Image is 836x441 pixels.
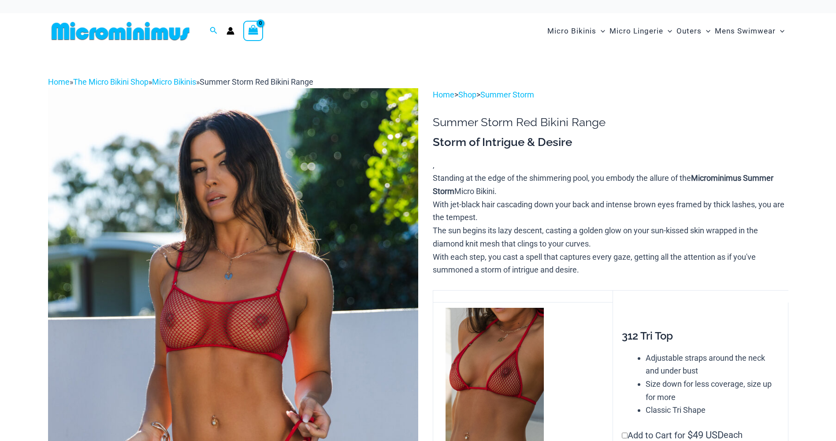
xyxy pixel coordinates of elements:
span: » » » [48,77,313,86]
a: View Shopping Cart, empty [243,21,264,41]
span: Menu Toggle [663,20,672,42]
h3: Storm of Intrigue & Desire [433,135,788,150]
span: 312 Tri Top [622,329,673,342]
a: Mens SwimwearMenu ToggleMenu Toggle [713,18,787,45]
span: Micro Lingerie [609,20,663,42]
span: $ [687,430,693,441]
a: Home [433,90,454,99]
li: Adjustable straps around the neck and under bust [646,351,780,377]
span: Outers [676,20,702,42]
a: Account icon link [227,27,234,35]
a: Micro Bikinis [152,77,196,86]
a: Summer Storm [480,90,534,99]
a: OutersMenu ToggleMenu Toggle [674,18,713,45]
span: Menu Toggle [596,20,605,42]
li: Size down for less coverage, size up for more [646,377,780,404]
a: Micro LingerieMenu ToggleMenu Toggle [607,18,674,45]
nav: Site Navigation [544,16,788,46]
p: > > [433,88,788,101]
li: Classic Tri Shape [646,404,780,417]
span: Menu Toggle [776,20,784,42]
span: Menu Toggle [702,20,710,42]
a: Shop [458,90,476,99]
a: Micro BikinisMenu ToggleMenu Toggle [545,18,607,45]
span: Summer Storm Red Bikini Range [200,77,313,86]
h1: Summer Storm Red Bikini Range [433,116,788,129]
a: Home [48,77,70,86]
img: MM SHOP LOGO FLAT [48,21,193,41]
span: Micro Bikinis [547,20,596,42]
label: Add to Cart for [622,430,743,441]
span: Mens Swimwear [715,20,776,42]
a: Search icon link [210,26,218,37]
a: The Micro Bikini Shop [73,77,149,86]
div: , [433,135,788,277]
input: Add to Cart for$49 USD each [622,433,628,438]
p: Standing at the edge of the shimmering pool, you embody the allure of the Micro Bikini. With jet-... [433,172,788,277]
